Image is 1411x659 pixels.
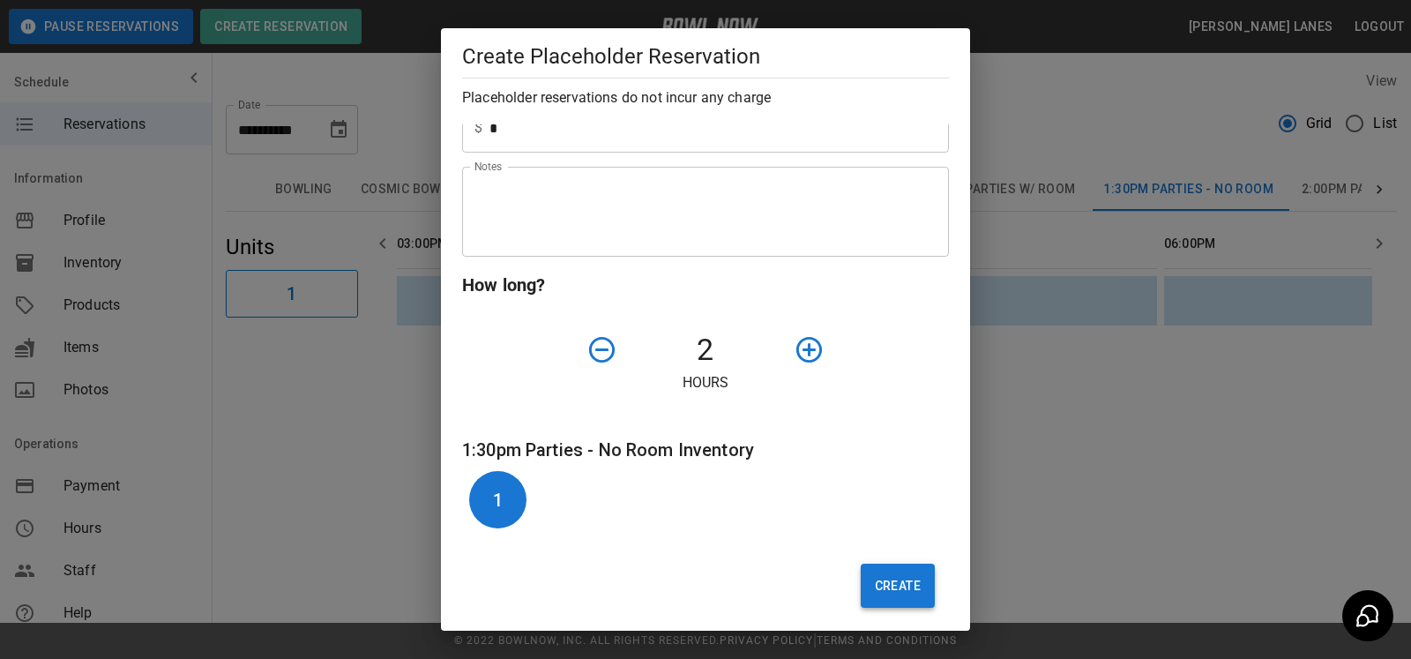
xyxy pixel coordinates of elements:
button: 1 [469,471,526,528]
h6: 1 [493,486,503,514]
h6: 1:30pm Parties - No Room Inventory [462,436,949,464]
p: Hours [462,372,949,393]
h6: Placeholder reservations do not incur any charge [462,86,949,110]
p: $ [474,117,482,139]
h4: 2 [624,332,787,369]
button: Create [861,564,935,608]
h5: Create Placeholder Reservation [462,42,949,71]
h6: How long? [462,271,949,299]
